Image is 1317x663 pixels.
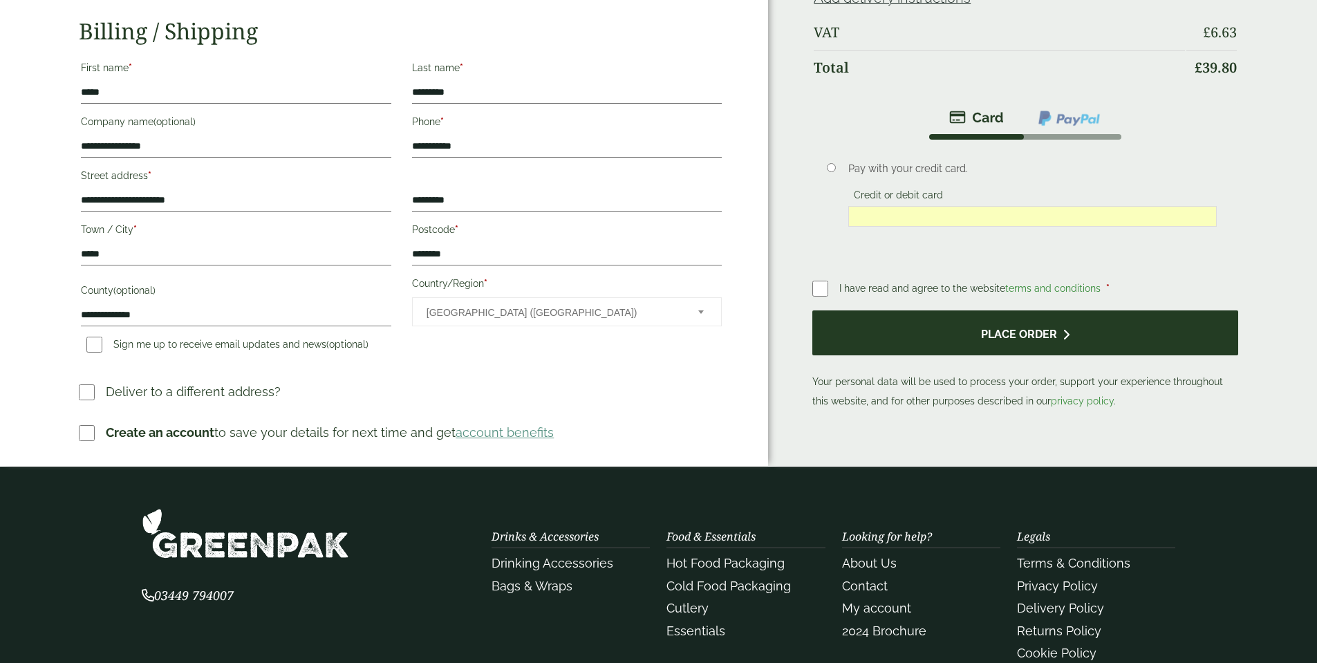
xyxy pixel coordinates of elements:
p: Your personal data will be used to process your order, support your experience throughout this we... [812,310,1237,411]
bdi: 39.80 [1195,58,1237,77]
img: ppcp-gateway.png [1037,109,1101,127]
label: County [81,281,391,304]
span: Country/Region [412,297,722,326]
span: (optional) [153,116,196,127]
a: privacy policy [1051,395,1114,407]
img: stripe.png [949,109,1004,126]
a: 2024 Brochure [842,624,926,638]
p: to save your details for next time and get [106,423,554,442]
a: Delivery Policy [1017,601,1104,615]
label: Sign me up to receive email updates and news [81,339,374,354]
label: Company name [81,112,391,136]
a: Contact [842,579,888,593]
iframe: Secure card payment input frame [852,210,1213,223]
a: Hot Food Packaging [666,556,785,570]
span: (optional) [326,339,368,350]
span: I have read and agree to the website [839,283,1103,294]
a: Essentials [666,624,725,638]
strong: Create an account [106,425,214,440]
abbr: required [148,170,151,181]
a: 03449 794007 [142,590,234,603]
a: Cold Food Packaging [666,579,791,593]
a: Terms & Conditions [1017,556,1130,570]
span: 03449 794007 [142,587,234,604]
th: VAT [814,16,1184,49]
a: My account [842,601,911,615]
span: £ [1203,23,1211,41]
th: Total [814,50,1184,84]
a: Cutlery [666,601,709,615]
a: About Us [842,556,897,570]
button: Place order [812,310,1237,355]
a: Privacy Policy [1017,579,1098,593]
p: Pay with your credit card. [848,161,1217,176]
label: Credit or debit card [848,189,949,205]
a: terms and conditions [1005,283,1101,294]
abbr: required [484,278,487,289]
img: GreenPak Supplies [142,508,349,559]
label: Country/Region [412,274,722,297]
a: account benefits [456,425,554,440]
label: Phone [412,112,722,136]
a: Drinking Accessories [492,556,613,570]
abbr: required [455,224,458,235]
abbr: required [133,224,137,235]
a: Bags & Wraps [492,579,572,593]
label: Postcode [412,220,722,243]
abbr: required [440,116,444,127]
span: (optional) [113,285,156,296]
span: £ [1195,58,1202,77]
a: Cookie Policy [1017,646,1096,660]
label: First name [81,58,391,82]
bdi: 6.63 [1203,23,1237,41]
abbr: required [1106,283,1110,294]
p: Deliver to a different address? [106,382,281,401]
abbr: required [129,62,132,73]
label: Town / City [81,220,391,243]
h2: Billing / Shipping [79,18,724,44]
input: Sign me up to receive email updates and news(optional) [86,337,102,353]
abbr: required [460,62,463,73]
span: United Kingdom (UK) [427,298,680,327]
label: Last name [412,58,722,82]
a: Returns Policy [1017,624,1101,638]
label: Street address [81,166,391,189]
